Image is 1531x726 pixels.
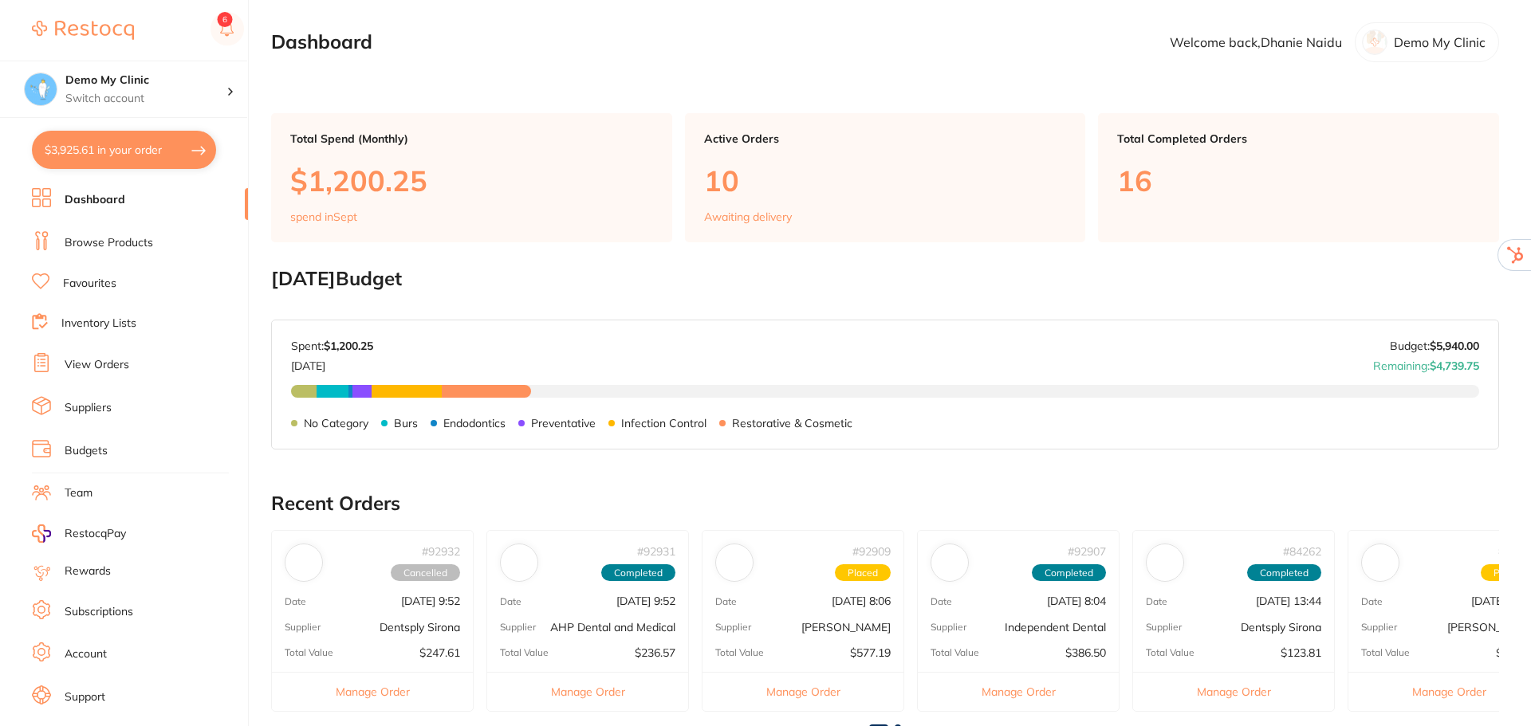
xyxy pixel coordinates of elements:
[1247,564,1321,582] span: Completed
[32,524,51,543] img: RestocqPay
[719,547,750,578] img: Adam Dental
[65,604,133,620] a: Subscriptions
[1361,596,1383,607] p: Date
[271,31,372,53] h2: Dashboard
[61,316,136,332] a: Inventory Lists
[850,646,891,659] p: $577.19
[65,526,126,542] span: RestocqPay
[1430,359,1479,373] strong: $4,739.75
[832,595,891,607] p: [DATE] 8:06
[271,493,1499,515] h2: Recent Orders
[531,417,596,430] p: Preventative
[32,21,134,40] img: Restocq Logo
[1068,545,1106,558] p: # 92907
[715,647,764,658] p: Total Value
[500,596,521,607] p: Date
[304,417,368,430] p: No Category
[715,622,751,633] p: Supplier
[685,113,1086,242] a: Active Orders10Awaiting delivery
[1150,547,1180,578] img: Dentsply Sirona
[65,73,226,88] h4: Demo My Clinic
[394,417,418,430] p: Burs
[1241,621,1321,634] p: Dentsply Sirona
[931,647,979,658] p: Total Value
[419,646,460,659] p: $247.61
[635,646,675,659] p: $236.57
[32,131,216,169] button: $3,925.61 in your order
[935,547,965,578] img: Independent Dental
[65,235,153,251] a: Browse Products
[637,545,675,558] p: # 92931
[65,192,125,208] a: Dashboard
[1117,164,1480,197] p: 16
[290,210,357,223] p: spend in Sept
[443,417,506,430] p: Endodontics
[1361,647,1410,658] p: Total Value
[63,276,116,292] a: Favourites
[380,621,460,634] p: Dentsply Sirona
[931,622,966,633] p: Supplier
[32,524,126,543] a: RestocqPay
[271,113,672,242] a: Total Spend (Monthly)$1,200.25spend inSept
[65,357,129,373] a: View Orders
[25,73,57,105] img: Demo My Clinic
[285,596,306,607] p: Date
[704,210,792,223] p: Awaiting delivery
[65,646,107,662] a: Account
[65,443,108,459] a: Budgets
[852,545,891,558] p: # 92909
[289,547,319,578] img: Dentsply Sirona
[1373,353,1479,372] p: Remaining:
[1430,339,1479,353] strong: $5,940.00
[504,547,534,578] img: AHP Dental and Medical
[1146,622,1182,633] p: Supplier
[703,672,903,711] button: Manage Order
[291,339,373,352] p: Spent:
[1032,564,1106,582] span: Completed
[732,417,852,430] p: Restorative & Cosmetic
[1117,132,1480,145] p: Total Completed Orders
[801,621,891,634] p: [PERSON_NAME]
[704,132,1067,145] p: Active Orders
[1146,647,1194,658] p: Total Value
[1256,595,1321,607] p: [DATE] 13:44
[704,164,1067,197] p: 10
[931,596,952,607] p: Date
[1283,545,1321,558] p: # 84262
[1098,113,1499,242] a: Total Completed Orders16
[918,672,1119,711] button: Manage Order
[290,164,653,197] p: $1,200.25
[1170,35,1342,49] p: Welcome back, Dhanie Naidu
[65,485,92,501] a: Team
[1281,646,1321,659] p: $123.81
[65,91,226,107] p: Switch account
[65,400,112,416] a: Suppliers
[32,12,134,49] a: Restocq Logo
[1146,596,1167,607] p: Date
[621,417,706,430] p: Infection Control
[291,353,373,372] p: [DATE]
[1390,339,1479,352] p: Budget:
[1047,595,1106,607] p: [DATE] 8:04
[401,595,460,607] p: [DATE] 9:52
[1065,646,1106,659] p: $386.50
[616,595,675,607] p: [DATE] 9:52
[285,622,321,633] p: Supplier
[601,564,675,582] span: Completed
[391,564,460,582] span: Cancelled
[550,621,675,634] p: AHP Dental and Medical
[324,339,373,353] strong: $1,200.25
[1394,35,1486,49] p: Demo My Clinic
[835,564,891,582] span: Placed
[500,647,549,658] p: Total Value
[271,268,1499,290] h2: [DATE] Budget
[1365,547,1395,578] img: Adam Dental
[1361,622,1397,633] p: Supplier
[715,596,737,607] p: Date
[272,672,473,711] button: Manage Order
[422,545,460,558] p: # 92932
[1133,672,1334,711] button: Manage Order
[290,132,653,145] p: Total Spend (Monthly)
[1005,621,1106,634] p: Independent Dental
[285,647,333,658] p: Total Value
